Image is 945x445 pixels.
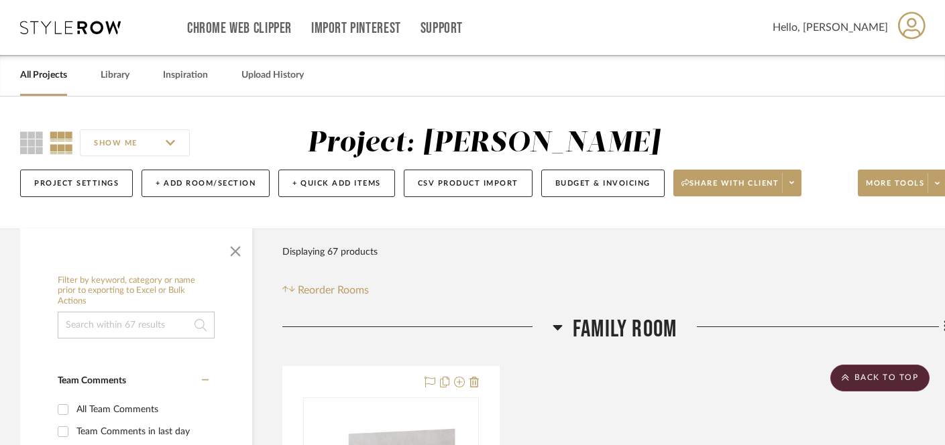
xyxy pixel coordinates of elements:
button: + Quick Add Items [278,170,395,197]
a: Support [421,23,463,34]
span: Reorder Rooms [298,282,369,298]
a: Chrome Web Clipper [187,23,292,34]
span: Team Comments [58,376,126,385]
a: Import Pinterest [311,23,401,34]
span: Share with client [681,178,779,198]
span: Hello, [PERSON_NAME] [773,19,888,36]
div: Team Comments in last day [76,421,205,442]
a: Library [101,66,129,84]
a: All Projects [20,66,67,84]
a: Inspiration [163,66,208,84]
span: Family Room [573,315,677,344]
button: CSV Product Import [404,170,533,197]
h6: Filter by keyword, category or name prior to exporting to Excel or Bulk Actions [58,275,215,307]
div: Displaying 67 products [282,239,378,265]
a: Upload History [241,66,304,84]
button: Reorder Rooms [282,282,369,298]
input: Search within 67 results [58,312,215,338]
scroll-to-top-button: BACK TO TOP [830,365,930,391]
button: Budget & Invoicing [541,170,665,197]
div: Project: [PERSON_NAME] [307,129,660,157]
button: Share with client [673,170,802,196]
span: More tools [866,178,924,198]
button: Close [222,235,249,262]
div: All Team Comments [76,399,205,420]
button: Project Settings [20,170,133,197]
button: + Add Room/Section [142,170,270,197]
